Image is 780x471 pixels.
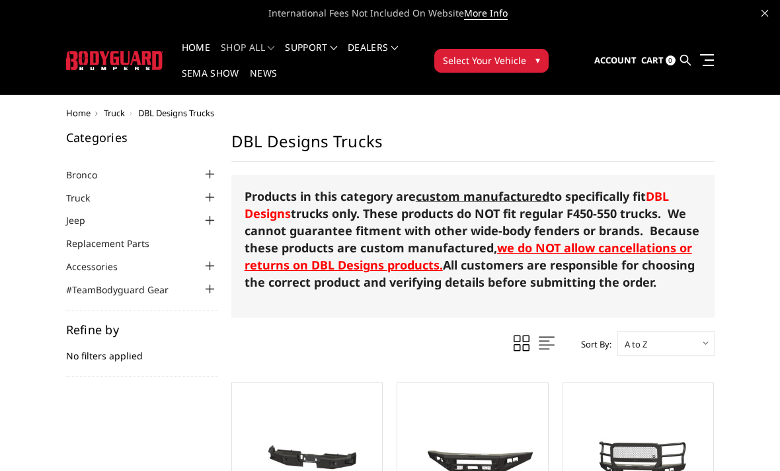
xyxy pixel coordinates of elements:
[285,43,337,69] a: Support
[666,55,676,65] span: 0
[66,131,218,143] h5: Categories
[464,7,508,20] a: More Info
[434,49,549,73] button: Select Your Vehicle
[348,43,398,69] a: Dealers
[66,191,106,205] a: Truck
[535,53,540,67] span: ▾
[443,54,526,67] span: Select Your Vehicle
[66,168,114,182] a: Bronco
[231,131,715,162] h1: DBL Designs Trucks
[182,43,210,69] a: Home
[66,51,163,70] img: BODYGUARD BUMPERS
[66,324,218,336] h5: Refine by
[594,54,637,66] span: Account
[574,334,611,354] label: Sort By:
[221,43,274,69] a: shop all
[250,69,277,94] a: News
[66,213,102,227] a: Jeep
[66,236,166,250] a: Replacement Parts
[138,107,214,119] span: DBL Designs Trucks
[416,188,549,204] span: custom manufactured
[66,283,185,297] a: #TeamBodyguard Gear
[66,107,91,119] a: Home
[594,43,637,79] a: Account
[182,69,239,94] a: SEMA Show
[245,188,699,256] strong: Products in this category are to specifically fit trucks only. These products do NOT fit regular ...
[104,107,125,119] a: Truck
[66,260,134,273] a: Accessories
[66,324,218,377] div: No filters applied
[641,54,664,66] span: Cart
[245,257,695,290] strong: All customers are responsible for choosing the correct product and verifying details before submi...
[641,43,676,79] a: Cart 0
